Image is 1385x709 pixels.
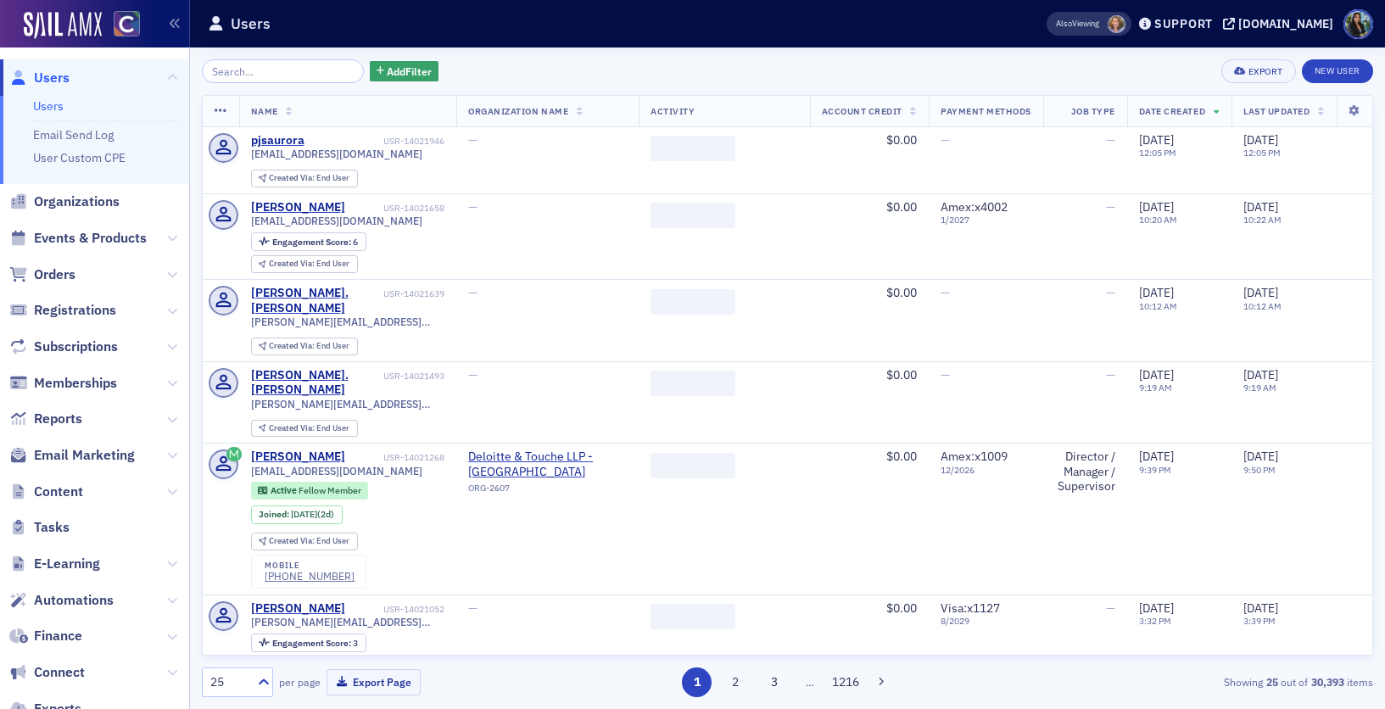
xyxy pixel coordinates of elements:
span: Content [34,483,83,501]
span: [DATE] [1139,132,1174,148]
span: — [1106,367,1115,382]
div: USR-14021493 [383,371,444,382]
span: $0.00 [886,132,917,148]
span: — [468,132,477,148]
div: Created Via: End User [251,338,358,355]
time: 12:05 PM [1139,147,1176,159]
div: Also [1056,18,1072,29]
a: Memberships [9,374,117,393]
span: Finance [34,627,82,645]
span: [DATE] [291,508,317,520]
span: Amex : x1009 [941,449,1008,464]
button: 1216 [830,667,860,697]
span: Job Type [1071,105,1115,117]
div: mobile [265,561,355,571]
span: 1 / 2027 [941,215,1031,226]
button: Export Page [327,669,421,695]
div: USR-14021658 [348,203,444,214]
span: [PERSON_NAME][EMAIL_ADDRESS][DOMAIN_NAME] [251,616,445,628]
span: [EMAIL_ADDRESS][DOMAIN_NAME] [251,215,422,227]
span: Tasks [34,518,70,537]
span: — [941,132,950,148]
button: 1 [682,667,712,697]
div: Export [1248,67,1283,76]
span: Organizations [34,193,120,211]
time: 9:50 PM [1243,464,1276,476]
span: [DATE] [1243,600,1278,616]
span: [DATE] [1243,132,1278,148]
span: — [1106,132,1115,148]
span: $0.00 [886,367,917,382]
img: SailAMX [114,11,140,37]
span: — [941,285,950,300]
span: Active [271,484,299,496]
a: Users [9,69,70,87]
span: — [1106,199,1115,215]
span: Subscriptions [34,338,118,356]
a: Finance [9,627,82,645]
a: Email Marketing [9,446,135,465]
a: Content [9,483,83,501]
span: Created Via : [269,340,316,351]
h1: Users [231,14,271,34]
time: 10:12 AM [1243,300,1282,312]
span: [EMAIL_ADDRESS][DOMAIN_NAME] [251,465,422,477]
span: ‌ [651,371,735,396]
div: End User [269,174,349,183]
span: … [798,674,822,689]
span: — [1106,600,1115,616]
span: Payment Methods [941,105,1031,117]
input: Search… [202,59,364,83]
a: Automations [9,591,114,610]
span: Created Via : [269,535,316,546]
button: Export [1221,59,1295,83]
div: Created Via: End User [251,533,358,550]
div: (2d) [291,509,334,520]
span: Date Created [1139,105,1205,117]
a: Registrations [9,301,116,320]
span: Engagement Score : [272,637,353,649]
span: Profile [1343,9,1373,39]
span: Automations [34,591,114,610]
div: USR-14021052 [348,604,444,615]
span: Organization Name [468,105,568,117]
span: Last Updated [1243,105,1310,117]
a: Organizations [9,193,120,211]
span: $0.00 [886,285,917,300]
div: Engagement Score: 3 [251,634,366,652]
div: 6 [272,237,358,247]
div: End User [269,537,349,546]
span: Kelli Davis [1108,15,1125,33]
span: Engagement Score : [272,236,353,248]
span: ‌ [651,453,735,478]
div: ORG-2607 [468,483,627,500]
span: Account Credit [822,105,902,117]
time: 9:39 PM [1139,464,1171,476]
div: [DOMAIN_NAME] [1238,16,1333,31]
span: — [468,199,477,215]
div: 3 [272,639,358,648]
time: 12:05 PM [1243,147,1281,159]
div: USR-14021639 [383,288,444,299]
span: Memberships [34,374,117,393]
a: Subscriptions [9,338,118,356]
a: [PERSON_NAME] [251,200,345,215]
a: User Custom CPE [33,150,126,165]
span: ‌ [651,289,735,315]
span: Add Filter [387,64,432,79]
span: Viewing [1056,18,1099,30]
div: Showing out of items [995,674,1373,689]
span: [DATE] [1243,367,1278,382]
span: Orders [34,265,75,284]
div: [PHONE_NUMBER] [265,570,355,583]
time: 10:22 AM [1243,214,1282,226]
div: Created Via: End User [251,255,358,273]
div: Director / Manager / Supervisor [1055,449,1115,494]
div: USR-14021268 [348,452,444,463]
span: Deloitte & Touche LLP - Denver [468,449,627,479]
div: [PERSON_NAME].[PERSON_NAME] [251,286,381,315]
a: Active Fellow Member [258,485,360,496]
span: [DATE] [1139,449,1174,464]
a: Email Send Log [33,127,114,142]
a: [PERSON_NAME] [251,449,345,465]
